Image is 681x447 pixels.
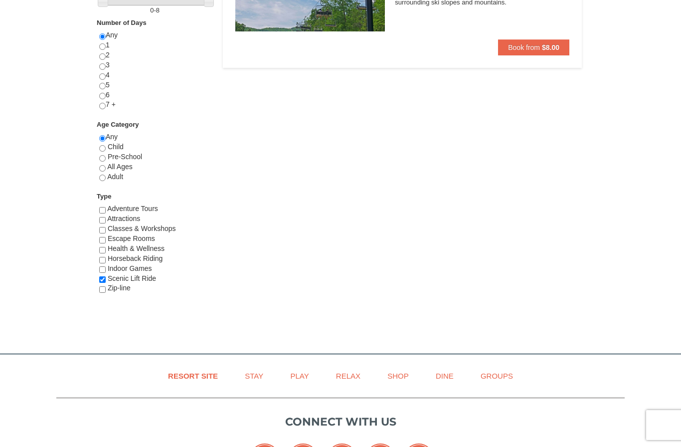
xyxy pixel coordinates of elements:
a: Dine [423,365,466,387]
strong: $8.00 [542,43,559,51]
a: Resort Site [156,365,230,387]
div: Any [99,132,210,192]
span: Scenic Lift Ride [108,274,156,282]
span: Escape Rooms [108,234,155,242]
button: Book from $8.00 [498,39,569,55]
a: Play [278,365,321,387]
a: Shop [375,365,421,387]
strong: Type [97,193,111,200]
span: Indoor Games [108,264,152,272]
strong: Age Category [97,121,139,128]
a: Relax [324,365,373,387]
span: Child [108,143,124,151]
span: Adventure Tours [107,205,158,213]
span: 0 [150,6,154,14]
span: Pre-School [108,153,142,161]
span: Attractions [107,215,140,223]
div: Any 1 2 3 4 5 6 7 + [99,30,210,120]
label: - [99,5,210,15]
span: 8 [156,6,160,14]
a: Stay [232,365,276,387]
span: Zip-line [108,284,131,292]
span: Horseback Riding [108,254,163,262]
p: Connect with us [56,414,625,430]
span: Adult [107,173,123,181]
span: Classes & Workshops [108,224,176,232]
a: Groups [468,365,525,387]
span: Book from [508,43,540,51]
strong: Number of Days [97,19,147,26]
span: All Ages [107,163,133,171]
span: Health & Wellness [108,244,165,252]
